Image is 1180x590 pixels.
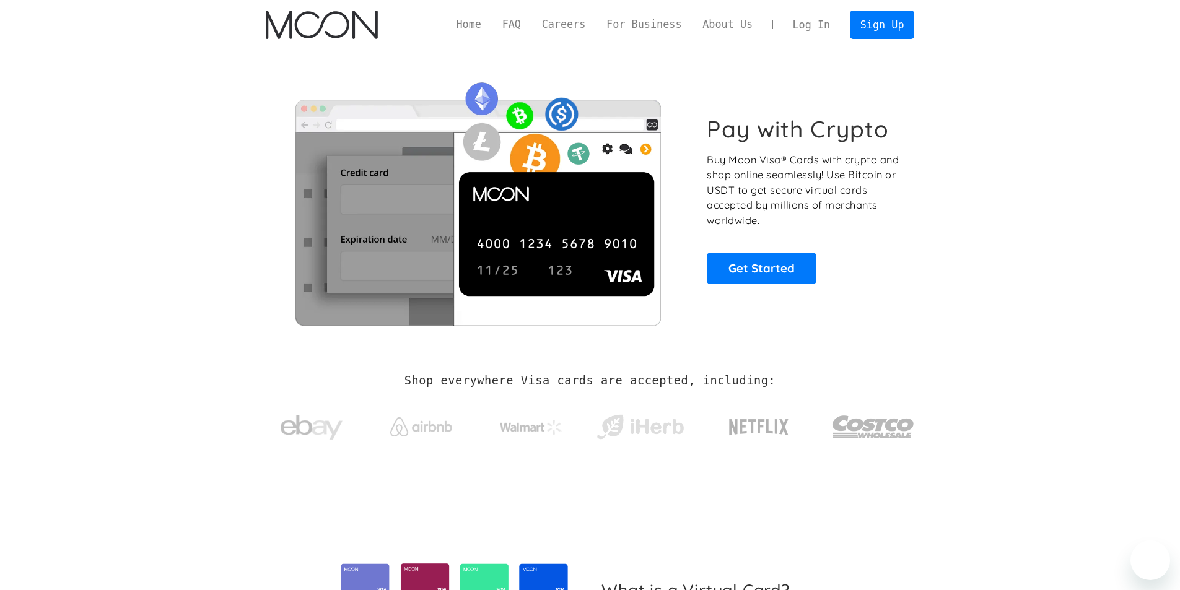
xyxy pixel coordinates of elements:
a: iHerb [594,399,686,449]
a: Careers [531,17,596,32]
a: About Us [692,17,763,32]
img: Airbnb [390,417,452,436]
a: Sign Up [850,11,914,38]
img: Moon Cards let you spend your crypto anywhere Visa is accepted. [266,74,690,325]
a: Costco [832,391,915,456]
img: ebay [281,408,343,447]
a: Airbnb [375,405,467,443]
a: FAQ [492,17,531,32]
img: Walmart [500,420,562,435]
h2: Shop everywhere Visa cards are accepted, including: [404,374,776,388]
a: Get Started [707,253,816,284]
a: Log In [782,11,841,38]
iframe: Button to launch messaging window [1130,540,1170,580]
img: Costco [832,404,915,450]
a: home [266,11,378,39]
a: Home [446,17,492,32]
img: Netflix [728,412,790,443]
a: ebay [266,396,358,453]
a: Walmart [484,407,577,441]
a: Netflix [704,399,815,449]
p: Buy Moon Visa® Cards with crypto and shop online seamlessly! Use Bitcoin or USDT to get secure vi... [707,152,901,228]
img: iHerb [594,411,686,443]
a: For Business [596,17,692,32]
h1: Pay with Crypto [707,115,889,143]
img: Moon Logo [266,11,378,39]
